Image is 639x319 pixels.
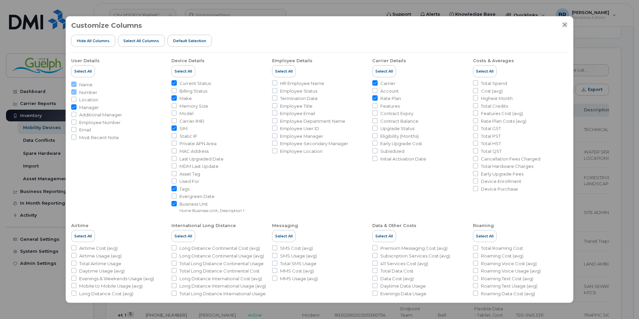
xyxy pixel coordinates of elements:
[481,171,523,177] span: Early Upgrade Fees
[79,97,98,103] span: Location
[372,65,396,77] button: Select All
[380,88,399,94] span: Account
[173,38,206,43] span: Default Selection
[280,148,323,154] span: Employee Location
[473,230,497,242] button: Select All
[179,268,260,274] span: Total Long Distance Continental Cost
[272,58,312,64] div: Employee Details
[280,245,313,251] span: SMS Cost (avg)
[171,65,195,77] button: Select All
[272,230,296,242] button: Select All
[179,148,209,154] span: MAC Address
[481,253,523,259] span: Roaming Cost (avg)
[275,69,293,74] span: Select All
[272,223,298,229] div: Messaging
[280,260,316,267] span: Total SMS Usage
[118,35,165,47] button: Select all Columns
[79,253,122,259] span: Airtime Usage (avg)
[380,291,426,297] span: Evenings Data Usage
[71,223,89,229] div: Airtime
[79,82,93,88] span: Name
[375,69,393,74] span: Select All
[171,223,236,229] div: International Long Distance
[171,230,195,242] button: Select All
[179,201,244,207] span: Business Unit
[372,230,396,242] button: Select All
[79,127,91,133] span: Email
[280,88,317,94] span: Employee Status
[179,103,208,109] span: Memory Size
[179,193,215,200] span: Evergreen Date
[481,283,537,289] span: Roaming Text Usage (avg)
[280,268,314,274] span: MMS Cost (avg)
[481,118,526,124] span: Rate Plan Costs (avg)
[481,186,518,192] span: Device Purchase
[71,230,95,242] button: Select All
[380,283,426,289] span: Daytime Data Usage
[372,223,416,229] div: Data & Other Costs
[280,125,319,132] span: Employee User ID
[79,104,99,111] span: Manager
[380,133,419,139] span: Eligibility (Months)
[481,163,533,170] span: Total Hardware Charges
[481,291,535,297] span: Roaming Data Cost (avg)
[179,125,187,132] span: SIM
[481,260,537,267] span: Roaming Voice Cost (avg)
[481,178,521,185] span: Device Enrollment
[562,22,568,28] button: Close
[476,69,494,74] span: Select All
[380,95,401,102] span: Rate Plan
[481,103,508,109] span: Total Credits
[179,88,207,94] span: Billing Status
[476,233,494,239] span: Select All
[179,133,197,139] span: Static IP
[179,186,189,192] span: Tags
[79,268,125,274] span: Daytime Usage (avg)
[380,245,448,251] span: Premium Messaging Cost (avg)
[179,110,194,117] span: Model
[280,80,324,87] span: HR Employee Name
[380,140,422,147] span: Early Upgrade Cost
[179,95,192,102] span: Make
[71,35,115,47] button: Hide All Columns
[481,110,523,117] span: Features Cost (avg)
[79,283,143,289] span: Mobile to Mobile Usage (avg)
[380,260,428,267] span: 411 Services Cost (avg)
[380,253,450,259] span: Subscription Services Cost (avg)
[380,156,426,162] span: Initial Activation Date
[380,118,418,124] span: Contract Balance
[380,80,395,87] span: Carrier
[481,140,501,147] span: Total HST
[179,260,264,267] span: Total Long Distance Continental Usage
[79,89,97,96] span: Number
[179,178,199,185] span: Used For
[380,276,414,282] span: Data Cost (avg)
[372,58,406,64] div: Carrier Details
[280,95,318,102] span: Termination Date
[380,125,414,132] span: Upgrade Status
[380,268,413,274] span: Total Data Cost
[79,112,122,118] span: Additional Manager
[179,208,244,213] small: Home Business Unit, Description 1
[71,65,95,77] button: Select All
[272,65,296,77] button: Select All
[179,156,224,162] span: Last Upgraded Date
[280,253,317,259] span: SMS Usage (avg)
[79,245,118,251] span: Airtime Cost (avg)
[179,163,219,170] span: MDM Last Update
[179,283,266,289] span: Long Distance International Usage (avg)
[375,233,393,239] span: Select All
[481,80,507,87] span: Total Spend
[74,69,92,74] span: Select All
[167,35,212,47] button: Default Selection
[79,260,121,267] span: Total Airtime Usage
[481,245,523,251] span: Total Roaming Cost
[481,125,501,132] span: Total GST
[179,291,266,297] span: Total Long Distance International Usage
[179,171,200,177] span: Asset Tag
[481,88,503,94] span: Cost (avg)
[77,38,110,43] span: Hide All Columns
[79,134,119,141] span: Most Recent Note
[280,118,345,124] span: Employee Department Name
[71,22,142,29] h3: Customize Columns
